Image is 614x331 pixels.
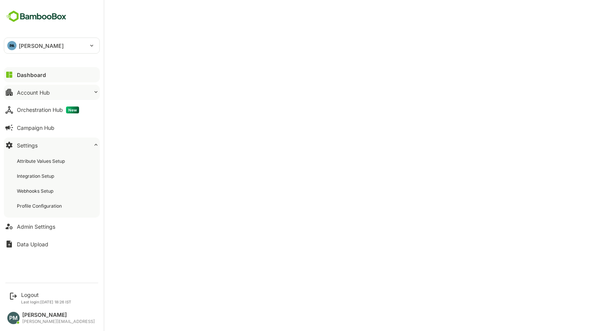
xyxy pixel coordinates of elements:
[17,158,66,164] div: Attribute Values Setup
[4,85,100,100] button: Account Hub
[4,138,100,153] button: Settings
[17,89,50,96] div: Account Hub
[7,312,20,324] div: PM
[21,300,71,304] p: Last login: [DATE] 18:26 IST
[22,312,95,318] div: [PERSON_NAME]
[4,9,69,24] img: BambooboxFullLogoMark.5f36c76dfaba33ec1ec1367b70bb1252.svg
[17,125,54,131] div: Campaign Hub
[17,241,48,247] div: Data Upload
[17,173,56,179] div: Integration Setup
[22,319,95,324] div: [PERSON_NAME][EMAIL_ADDRESS]
[4,219,100,234] button: Admin Settings
[19,42,64,50] p: [PERSON_NAME]
[17,107,79,113] div: Orchestration Hub
[17,72,46,78] div: Dashboard
[4,38,99,53] div: PA[PERSON_NAME]
[17,188,55,194] div: Webhooks Setup
[17,142,38,149] div: Settings
[21,292,71,298] div: Logout
[4,120,100,135] button: Campaign Hub
[66,107,79,113] span: New
[4,67,100,82] button: Dashboard
[4,236,100,252] button: Data Upload
[7,41,17,50] div: PA
[4,102,100,118] button: Orchestration HubNew
[17,203,63,209] div: Profile Configuration
[17,223,55,230] div: Admin Settings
